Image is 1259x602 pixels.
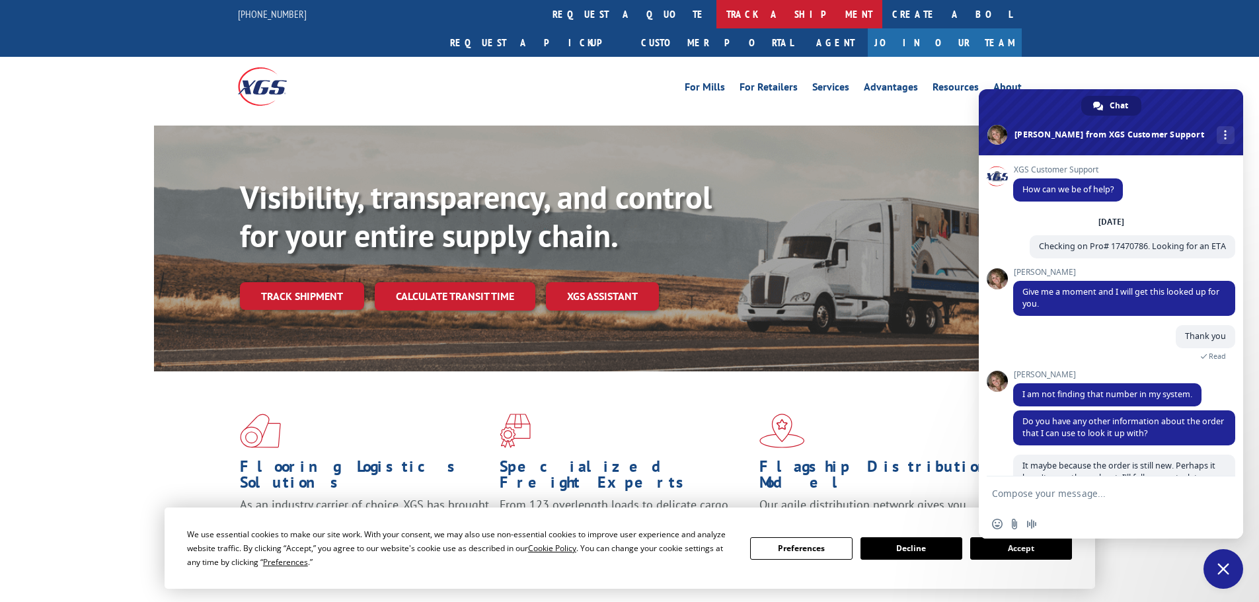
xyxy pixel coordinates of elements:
button: Decline [860,537,962,560]
a: Request a pickup [440,28,631,57]
button: Preferences [750,537,852,560]
span: I am not finding that number in my system. [1022,389,1192,400]
a: For Retailers [740,82,798,96]
a: Chat [1081,96,1141,116]
a: Customer Portal [631,28,803,57]
span: How can we be of help? [1022,184,1114,195]
img: xgs-icon-focused-on-flooring-red [500,414,531,448]
span: It maybe because the order is still new. Perhaps it hasn't gone through yet. I'll follow up at a ... [1022,460,1223,507]
a: XGS ASSISTANT [546,282,659,311]
span: Checking on Pro# 17470786. Looking for an ETA [1039,241,1226,252]
a: Join Our Team [868,28,1022,57]
div: We use essential cookies to make our site work. With your consent, we may also use non-essential ... [187,527,734,569]
button: Accept [970,537,1072,560]
p: From 123 overlength loads to delicate cargo, our experienced staff knows the best way to move you... [500,497,749,556]
span: [PERSON_NAME] [1013,370,1202,379]
span: Preferences [263,556,308,568]
span: XGS Customer Support [1013,165,1123,174]
a: For Mills [685,82,725,96]
div: [DATE] [1098,218,1124,226]
span: Give me a moment and I will get this looked up for you. [1022,286,1219,309]
span: Cookie Policy [528,543,576,554]
span: Send a file [1009,519,1020,529]
div: Cookie Consent Prompt [165,508,1095,589]
a: Services [812,82,849,96]
a: Close chat [1203,549,1243,589]
b: Visibility, transparency, and control for your entire supply chain. [240,176,712,256]
a: Resources [933,82,979,96]
a: Advantages [864,82,918,96]
h1: Flagship Distribution Model [759,459,1009,497]
span: Read [1209,352,1226,361]
span: As an industry carrier of choice, XGS has brought innovation and dedication to flooring logistics... [240,497,489,544]
a: About [993,82,1022,96]
span: Do you have any other information about the order that I can use to look it up with? [1022,416,1224,439]
h1: Flooring Logistics Solutions [240,459,490,497]
a: Calculate transit time [375,282,535,311]
span: Thank you [1185,330,1226,342]
a: Track shipment [240,282,364,310]
span: Our agile distribution network gives you nationwide inventory management on demand. [759,497,1003,528]
textarea: Compose your message... [992,476,1203,509]
h1: Specialized Freight Experts [500,459,749,497]
a: Agent [803,28,868,57]
span: Audio message [1026,519,1037,529]
span: Insert an emoji [992,519,1003,529]
img: xgs-icon-flagship-distribution-model-red [759,414,805,448]
img: xgs-icon-total-supply-chain-intelligence-red [240,414,281,448]
a: [PHONE_NUMBER] [238,7,307,20]
span: Chat [1110,96,1128,116]
span: [PERSON_NAME] [1013,268,1235,277]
